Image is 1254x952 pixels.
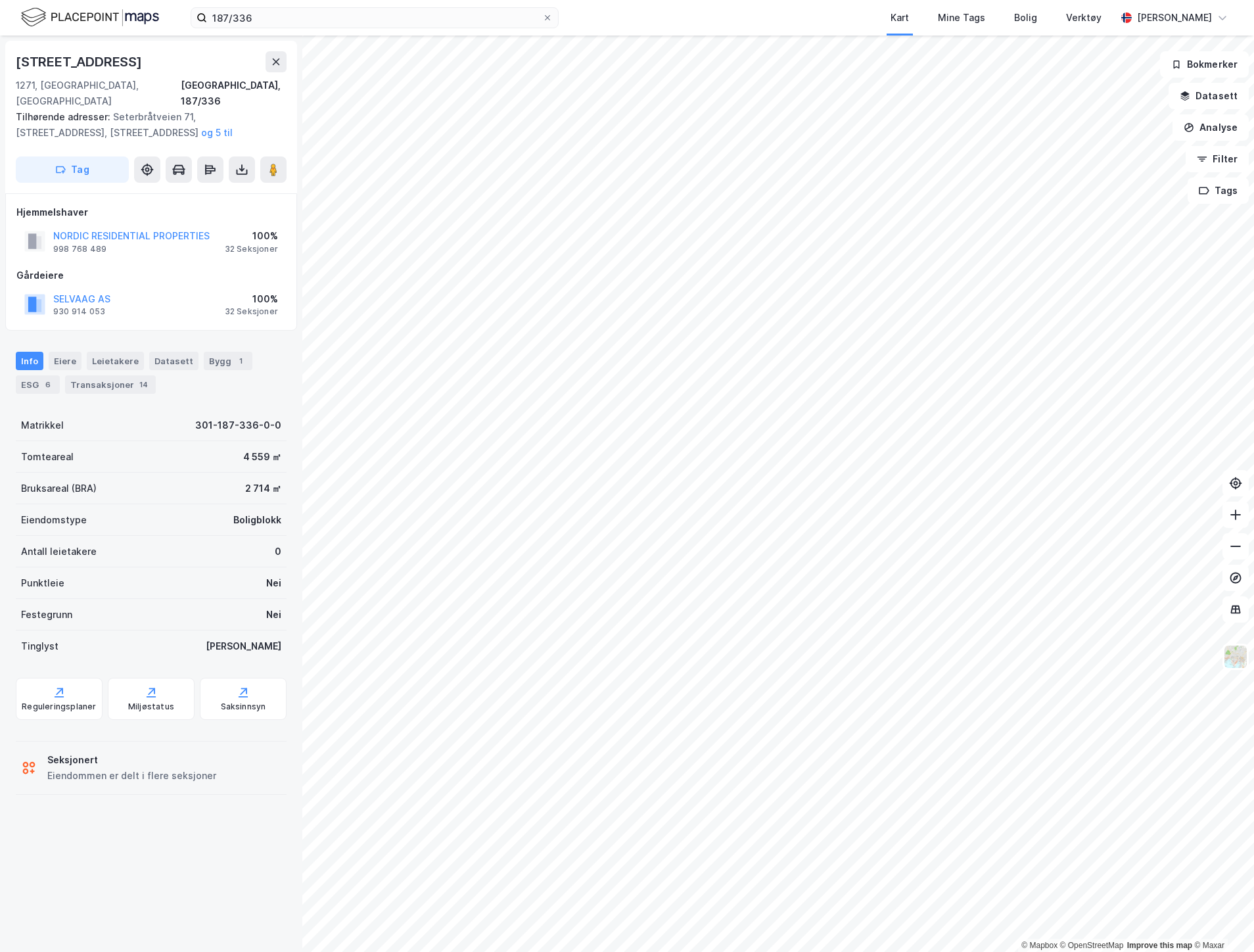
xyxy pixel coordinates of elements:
[16,375,60,394] div: ESG
[53,244,106,254] div: 998 768 489
[1160,51,1249,78] button: Bokmerker
[53,306,105,317] div: 930 914 053
[1223,644,1248,669] img: Z
[47,768,216,784] div: Eiendommen er delt i flere seksjoner
[16,204,286,220] div: Hjemmelshaver
[21,512,87,528] div: Eiendomstype
[41,378,55,391] div: 6
[87,352,144,370] div: Leietakere
[1188,178,1249,204] button: Tags
[21,449,74,465] div: Tomteareal
[1014,10,1037,26] div: Bolig
[137,378,151,391] div: 14
[891,10,909,26] div: Kart
[21,417,64,433] div: Matrikkel
[207,8,542,28] input: Søk på adresse, matrikkel, gårdeiere, leietakere eller personer
[225,244,278,254] div: 32 Seksjoner
[195,417,281,433] div: 301-187-336-0-0
[275,544,281,559] div: 0
[266,607,281,623] div: Nei
[204,352,252,370] div: Bygg
[245,481,281,496] div: 2 714 ㎡
[1186,146,1249,172] button: Filter
[1021,941,1057,950] a: Mapbox
[16,78,181,109] div: 1271, [GEOGRAPHIC_DATA], [GEOGRAPHIC_DATA]
[21,544,97,559] div: Antall leietakere
[243,449,281,465] div: 4 559 ㎡
[234,354,247,368] div: 1
[206,638,281,654] div: [PERSON_NAME]
[16,268,286,283] div: Gårdeiere
[65,375,156,394] div: Transaksjoner
[21,607,72,623] div: Festegrunn
[1060,941,1124,950] a: OpenStreetMap
[1066,10,1102,26] div: Verktøy
[22,702,96,712] div: Reguleringsplaner
[16,109,276,141] div: Seterbråtveien 71, [STREET_ADDRESS], [STREET_ADDRESS]
[16,352,43,370] div: Info
[16,156,129,183] button: Tag
[1173,114,1249,141] button: Analyse
[16,51,145,72] div: [STREET_ADDRESS]
[233,512,281,528] div: Boligblokk
[21,6,159,29] img: logo.f888ab2527a4732fd821a326f86c7f29.svg
[1137,10,1212,26] div: [PERSON_NAME]
[266,575,281,591] div: Nei
[21,481,97,496] div: Bruksareal (BRA)
[1169,83,1249,109] button: Datasett
[221,702,266,712] div: Saksinnsyn
[1188,889,1254,952] iframe: Chat Widget
[1127,941,1192,950] a: Improve this map
[225,228,278,244] div: 100%
[21,638,58,654] div: Tinglyst
[128,702,174,712] div: Miljøstatus
[225,291,278,307] div: 100%
[47,752,216,768] div: Seksjonert
[149,352,198,370] div: Datasett
[938,10,985,26] div: Mine Tags
[181,78,287,109] div: [GEOGRAPHIC_DATA], 187/336
[16,111,113,122] span: Tilhørende adresser:
[225,306,278,317] div: 32 Seksjoner
[49,352,81,370] div: Eiere
[21,575,64,591] div: Punktleie
[1188,889,1254,952] div: Kontrollprogram for chat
